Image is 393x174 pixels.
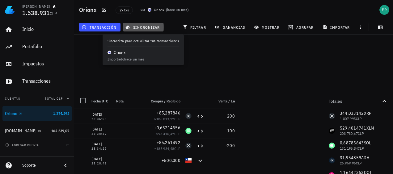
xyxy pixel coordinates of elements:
div: 23:35:37 [91,132,111,135]
span: ≈ [154,117,180,121]
a: Impuestos [2,57,72,72]
div: [DATE] [91,141,111,147]
span: ≈ [156,131,180,136]
button: ganancias [212,23,249,31]
button: CuentasTotal CLP [2,91,72,106]
span: Fecha UTC [91,99,108,103]
div: Inicio [22,26,69,32]
div: XRP-icon [185,143,192,149]
button: importar [320,23,354,31]
div: 23:36:08 [91,118,111,121]
span: importar [324,25,350,30]
div: Soporte [22,163,57,168]
div: Portafolio [22,43,69,49]
span: hace un mes [167,7,187,12]
span: Venta / Enviado [218,99,243,103]
a: Transacciones [2,74,72,89]
img: orionx [148,8,151,12]
div: [DOMAIN_NAME] [5,128,36,134]
span: 27 txs [120,7,129,14]
div: [DATE] [91,156,111,162]
span: -200.000 [226,113,243,119]
div: Orionx [5,111,17,116]
span: CLP [50,11,57,16]
span: 164.639,07 [51,128,69,133]
div: SOL-icon [185,128,192,134]
div: [PERSON_NAME] [22,4,50,9]
span: -200.000 [226,143,243,148]
div: Orionx [154,7,165,13]
button: sincronizar [123,23,164,31]
span: mostrar [255,25,280,30]
button: Totales [324,94,393,109]
span: sincronizar [127,25,160,30]
div: Totales [329,99,381,103]
span: Nota [116,99,124,103]
span: ≈ [154,146,180,151]
a: [DOMAIN_NAME] 164.639,07 [2,123,72,138]
div: Venta / Enviado [206,94,246,109]
span: ganancias [216,25,245,30]
span: CLP [174,131,180,136]
a: Portafolio [2,39,72,54]
span: agregar cuenta [6,143,39,147]
div: avatar [379,5,389,15]
span: +85,251492 [157,140,181,145]
button: filtrar [180,23,210,31]
div: Fecha UTC [89,94,114,109]
span: filtrar [184,25,206,30]
div: Impuestos [22,61,69,67]
button: agregar cuenta [4,142,42,148]
a: Orionx 1.374.292 [2,106,72,121]
span: -100.000 [226,128,243,134]
div: CLP-icon [185,157,192,164]
span: +500.000 [162,158,180,163]
span: 1.538.931 [22,9,50,17]
span: agrupar [289,25,314,30]
div: XRP-icon [185,113,192,119]
div: Transacciones [22,78,69,84]
span: Total CLP [45,97,63,101]
a: Inicio [2,22,72,37]
button: transacción [79,23,120,31]
div: 23:34:25 [91,147,111,150]
span: CLP [174,117,180,121]
div: 23:28:43 [91,162,111,165]
span: 1.374.292 [53,111,69,116]
div: [DATE] [91,126,111,132]
span: 186.013,77 [156,117,174,121]
span: Compra / Recibido [151,99,180,103]
button: mostrar [251,23,283,31]
div: [DATE] [91,111,111,118]
span: CLP [174,146,180,151]
button: agrupar [286,23,317,31]
span: +85,287846 [157,110,181,116]
span: 185.934,48 [156,146,174,151]
span: transacción [83,25,116,30]
img: LedgiFi [5,5,15,15]
div: Nota [114,94,143,109]
span: +0,65214556 [154,125,180,130]
h1: Orionx [79,5,99,15]
span: ( ) [166,7,189,13]
div: Compra / Recibido [143,94,183,109]
span: 93.416,47 [158,131,174,136]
